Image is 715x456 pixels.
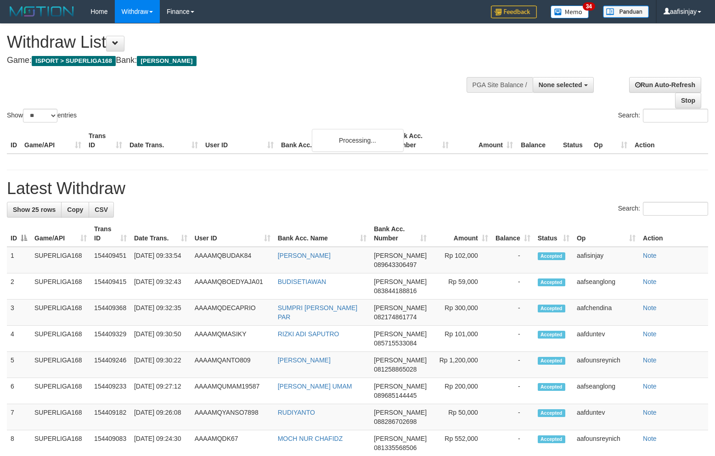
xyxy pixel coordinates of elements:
[491,6,537,18] img: Feedback.jpg
[191,300,274,326] td: AAAAMQDECAPRIO
[430,378,491,404] td: Rp 200,000
[126,128,202,154] th: Date Trans.
[7,56,467,65] h4: Game: Bank:
[130,247,191,273] td: [DATE] 09:33:54
[90,300,130,326] td: 154409368
[31,326,90,352] td: SUPERLIGA168
[31,404,90,430] td: SUPERLIGA168
[643,304,657,311] a: Note
[430,273,491,300] td: Rp 59,000
[7,247,31,273] td: 1
[61,202,89,217] a: Copy
[23,109,57,122] select: Showentries
[130,221,191,247] th: Date Trans.: activate to sort column ascending
[13,206,56,213] span: Show 25 rows
[130,326,191,352] td: [DATE] 09:30:50
[492,326,534,352] td: -
[492,404,534,430] td: -
[7,326,31,352] td: 4
[374,418,417,425] span: Copy 088286702698 to clipboard
[492,273,534,300] td: -
[7,273,31,300] td: 2
[559,128,590,154] th: Status
[191,352,274,378] td: AAAAMQANTO809
[274,221,370,247] th: Bank Acc. Name: activate to sort column ascending
[89,202,114,217] a: CSV
[452,128,517,154] th: Amount
[430,247,491,273] td: Rp 102,000
[90,221,130,247] th: Trans ID: activate to sort column ascending
[31,247,90,273] td: SUPERLIGA168
[370,221,430,247] th: Bank Acc. Number: activate to sort column ascending
[374,304,427,311] span: [PERSON_NAME]
[643,202,708,216] input: Search:
[492,352,534,378] td: -
[191,247,274,273] td: AAAAMQBUDAK84
[7,404,31,430] td: 7
[130,273,191,300] td: [DATE] 09:32:43
[430,404,491,430] td: Rp 50,000
[374,339,417,347] span: Copy 085715533084 to clipboard
[573,273,639,300] td: aafseanglong
[538,252,565,260] span: Accepted
[191,378,274,404] td: AAAAMQUMAM19587
[573,221,639,247] th: Op: activate to sort column ascending
[534,221,573,247] th: Status: activate to sort column ascending
[374,287,417,295] span: Copy 083844188816 to clipboard
[7,221,31,247] th: ID: activate to sort column descending
[90,247,130,273] td: 154409451
[374,313,417,321] span: Copy 082174861774 to clipboard
[643,278,657,285] a: Note
[32,56,116,66] span: ISPORT > SUPERLIGA168
[7,5,77,18] img: MOTION_logo.png
[202,128,277,154] th: User ID
[603,6,649,18] img: panduan.png
[90,378,130,404] td: 154409233
[7,300,31,326] td: 3
[374,392,417,399] span: Copy 089685144445 to clipboard
[643,252,657,259] a: Note
[31,352,90,378] td: SUPERLIGA168
[675,93,701,108] a: Stop
[278,409,315,416] a: RUDIYANTO
[191,326,274,352] td: AAAAMQMASIKY
[538,383,565,391] span: Accepted
[643,409,657,416] a: Note
[583,2,595,11] span: 34
[130,404,191,430] td: [DATE] 09:26:08
[137,56,196,66] span: [PERSON_NAME]
[573,300,639,326] td: aafchendina
[191,221,274,247] th: User ID: activate to sort column ascending
[374,366,417,373] span: Copy 081258865028 to clipboard
[85,128,126,154] th: Trans ID
[7,352,31,378] td: 5
[590,128,631,154] th: Op
[467,77,533,93] div: PGA Site Balance /
[7,33,467,51] h1: Withdraw List
[95,206,108,213] span: CSV
[388,128,452,154] th: Bank Acc. Number
[643,356,657,364] a: Note
[538,305,565,312] span: Accepted
[538,435,565,443] span: Accepted
[492,378,534,404] td: -
[643,330,657,338] a: Note
[374,252,427,259] span: [PERSON_NAME]
[191,404,274,430] td: AAAAMQYANSO7898
[618,202,708,216] label: Search:
[629,77,701,93] a: Run Auto-Refresh
[573,378,639,404] td: aafseanglong
[643,435,657,442] a: Note
[538,278,565,286] span: Accepted
[312,129,404,152] div: Processing...
[374,409,427,416] span: [PERSON_NAME]
[430,300,491,326] td: Rp 300,000
[278,383,352,390] a: [PERSON_NAME] UMAM
[7,109,77,122] label: Show entries
[539,81,582,89] span: None selected
[538,409,565,417] span: Accepted
[31,221,90,247] th: Game/API: activate to sort column ascending
[492,221,534,247] th: Balance: activate to sort column ascending
[278,330,339,338] a: RIZKI ADI SAPUTRO
[7,128,21,154] th: ID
